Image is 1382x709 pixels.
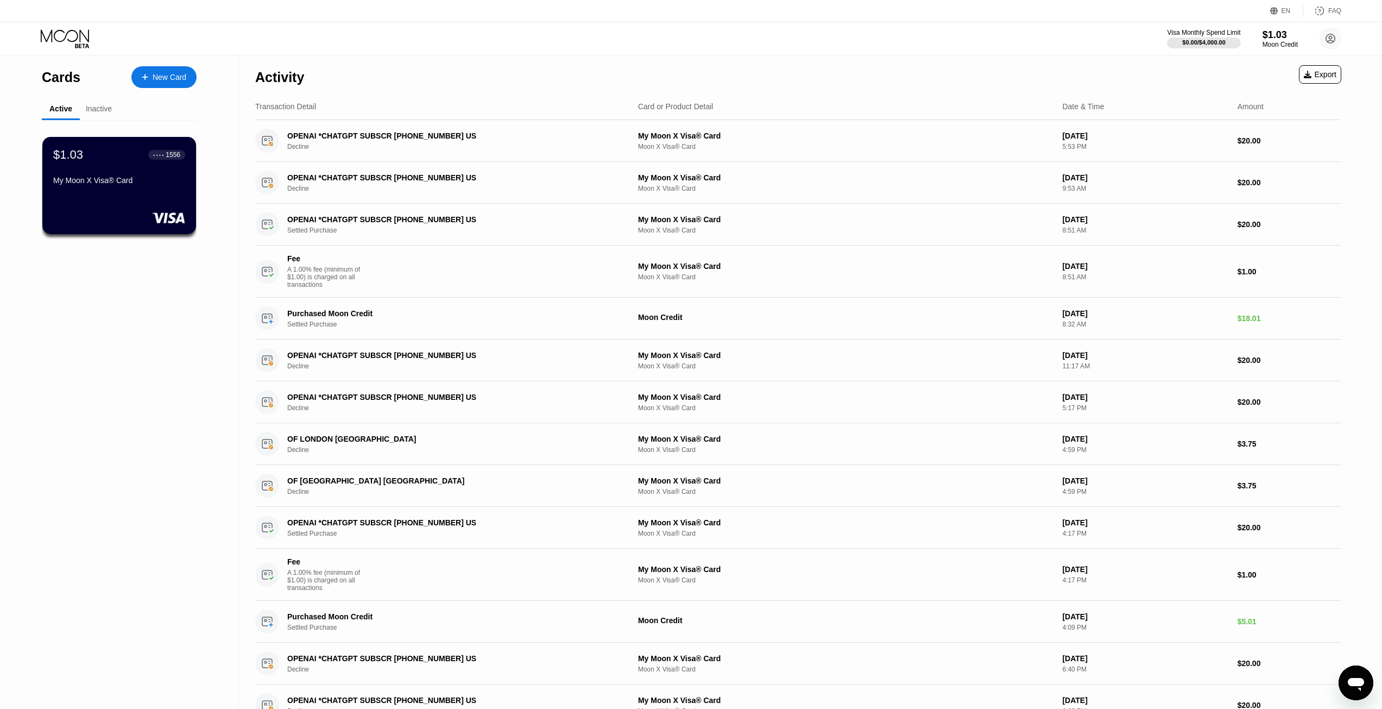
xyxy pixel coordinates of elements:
div: My Moon X Visa® Card [638,215,1053,224]
div: 8:51 AM [1062,227,1228,234]
div: 5:53 PM [1062,143,1228,150]
div: My Moon X Visa® Card [638,435,1053,443]
div: $1.03 [53,148,83,162]
div: $20.00 [1238,220,1341,229]
div: Purchased Moon CreditSettled PurchaseMoon Credit[DATE]8:32 AM$18.01 [255,298,1341,340]
div: OPENAI *CHATGPT SUBSCR [PHONE_NUMBER] USDeclineMy Moon X Visa® CardMoon X Visa® Card[DATE]11:17 A... [255,340,1341,381]
div: $20.00 [1238,356,1341,365]
div: OPENAI *CHATGPT SUBSCR [PHONE_NUMBER] USSettled PurchaseMy Moon X Visa® CardMoon X Visa® Card[DAT... [255,204,1341,246]
div: 6:40 PM [1062,666,1228,673]
div: $3.75 [1238,440,1341,448]
div: My Moon X Visa® Card [638,565,1053,574]
div: [DATE] [1062,262,1228,271]
div: 8:32 AM [1062,321,1228,328]
div: FAQ [1328,7,1341,15]
div: Fee [287,557,363,566]
div: [DATE] [1062,654,1228,663]
div: Moon X Visa® Card [638,404,1053,412]
div: A 1.00% fee (minimum of $1.00) is charged on all transactions [287,569,369,592]
div: OF [GEOGRAPHIC_DATA] [GEOGRAPHIC_DATA]DeclineMy Moon X Visa® CardMoon X Visa® Card[DATE]4:59 PM$3.75 [255,465,1341,507]
div: OPENAI *CHATGPT SUBSCR [PHONE_NUMBER] USDeclineMy Moon X Visa® CardMoon X Visa® Card[DATE]6:40 PM... [255,643,1341,685]
div: New Card [131,66,197,88]
iframe: Кнопка запуска окна обмена сообщениями [1339,666,1373,700]
div: OPENAI *CHATGPT SUBSCR [PHONE_NUMBER] USDeclineMy Moon X Visa® CardMoon X Visa® Card[DATE]5:17 PM... [255,381,1341,423]
div: Fee [287,254,363,263]
div: Moon X Visa® Card [638,488,1053,495]
div: Cards [42,70,80,85]
div: Purchased Moon Credit [287,612,601,621]
div: Active [49,104,72,113]
div: [DATE] [1062,393,1228,401]
div: 4:09 PM [1062,624,1228,631]
div: Decline [287,143,624,150]
div: [DATE] [1062,518,1228,527]
div: OPENAI *CHATGPT SUBSCR [PHONE_NUMBER] US [287,518,601,527]
div: Inactive [86,104,112,113]
div: Purchased Moon CreditSettled PurchaseMoon Credit[DATE]4:09 PM$5.01 [255,601,1341,643]
div: New Card [153,73,186,82]
div: Settled Purchase [287,227,624,234]
div: 4:17 PM [1062,530,1228,537]
div: Moon X Visa® Card [638,227,1053,234]
div: $20.00 [1238,523,1341,532]
div: Amount [1238,102,1264,111]
div: $1.03Moon Credit [1263,29,1298,48]
div: 8:51 AM [1062,273,1228,281]
div: Moon X Visa® Card [638,273,1053,281]
div: $20.00 [1238,178,1341,187]
div: Moon Credit [638,616,1053,625]
div: $5.01 [1238,617,1341,626]
div: [DATE] [1062,215,1228,224]
div: FeeA 1.00% fee (minimum of $1.00) is charged on all transactionsMy Moon X Visa® CardMoon X Visa® ... [255,549,1341,601]
div: Visa Monthly Spend Limit [1167,29,1240,36]
div: OF LONDON [GEOGRAPHIC_DATA] [287,435,601,443]
div: $20.00 [1238,398,1341,406]
div: Settled Purchase [287,624,624,631]
div: ● ● ● ● [153,153,164,156]
div: My Moon X Visa® Card [638,173,1053,182]
div: Moon Credit [638,313,1053,322]
div: Moon X Visa® Card [638,362,1053,370]
div: $1.03 [1263,29,1298,41]
div: $1.00 [1238,570,1341,579]
div: OPENAI *CHATGPT SUBSCR [PHONE_NUMBER] US [287,696,601,705]
div: A 1.00% fee (minimum of $1.00) is charged on all transactions [287,266,369,288]
div: $1.00 [1238,267,1341,276]
div: 5:17 PM [1062,404,1228,412]
div: OPENAI *CHATGPT SUBSCR [PHONE_NUMBER] US [287,654,601,663]
div: Decline [287,446,624,454]
div: 1556 [166,151,180,159]
div: OPENAI *CHATGPT SUBSCR [PHONE_NUMBER] US [287,173,601,182]
div: OPENAI *CHATGPT SUBSCR [PHONE_NUMBER] USDeclineMy Moon X Visa® CardMoon X Visa® Card[DATE]5:53 PM... [255,120,1341,162]
div: $18.01 [1238,314,1341,323]
div: Visa Monthly Spend Limit$0.00/$4,000.00 [1167,29,1240,48]
div: Settled Purchase [287,530,624,537]
div: [DATE] [1062,476,1228,485]
div: $3.75 [1238,481,1341,490]
div: OPENAI *CHATGPT SUBSCR [PHONE_NUMBER] USDeclineMy Moon X Visa® CardMoon X Visa® Card[DATE]9:53 AM... [255,162,1341,204]
div: [DATE] [1062,612,1228,621]
div: Decline [287,404,624,412]
div: OPENAI *CHATGPT SUBSCR [PHONE_NUMBER] US [287,351,601,360]
div: $20.00 [1238,136,1341,145]
div: My Moon X Visa® Card [638,654,1053,663]
div: [DATE] [1062,696,1228,705]
div: Export [1304,70,1336,79]
div: Export [1299,65,1341,84]
div: $1.03● ● ● ●1556My Moon X Visa® Card [42,137,196,234]
div: My Moon X Visa® Card [638,131,1053,140]
div: Card or Product Detail [638,102,714,111]
div: My Moon X Visa® Card [53,176,185,185]
div: Settled Purchase [287,321,624,328]
div: 11:17 AM [1062,362,1228,370]
div: OPENAI *CHATGPT SUBSCR [PHONE_NUMBER] USSettled PurchaseMy Moon X Visa® CardMoon X Visa® Card[DAT... [255,507,1341,549]
div: My Moon X Visa® Card [638,476,1053,485]
div: My Moon X Visa® Card [638,518,1053,527]
div: Moon X Visa® Card [638,576,1053,584]
div: Decline [287,185,624,192]
div: [DATE] [1062,565,1228,574]
div: Moon X Visa® Card [638,666,1053,673]
div: EN [1282,7,1291,15]
div: My Moon X Visa® Card [638,262,1053,271]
